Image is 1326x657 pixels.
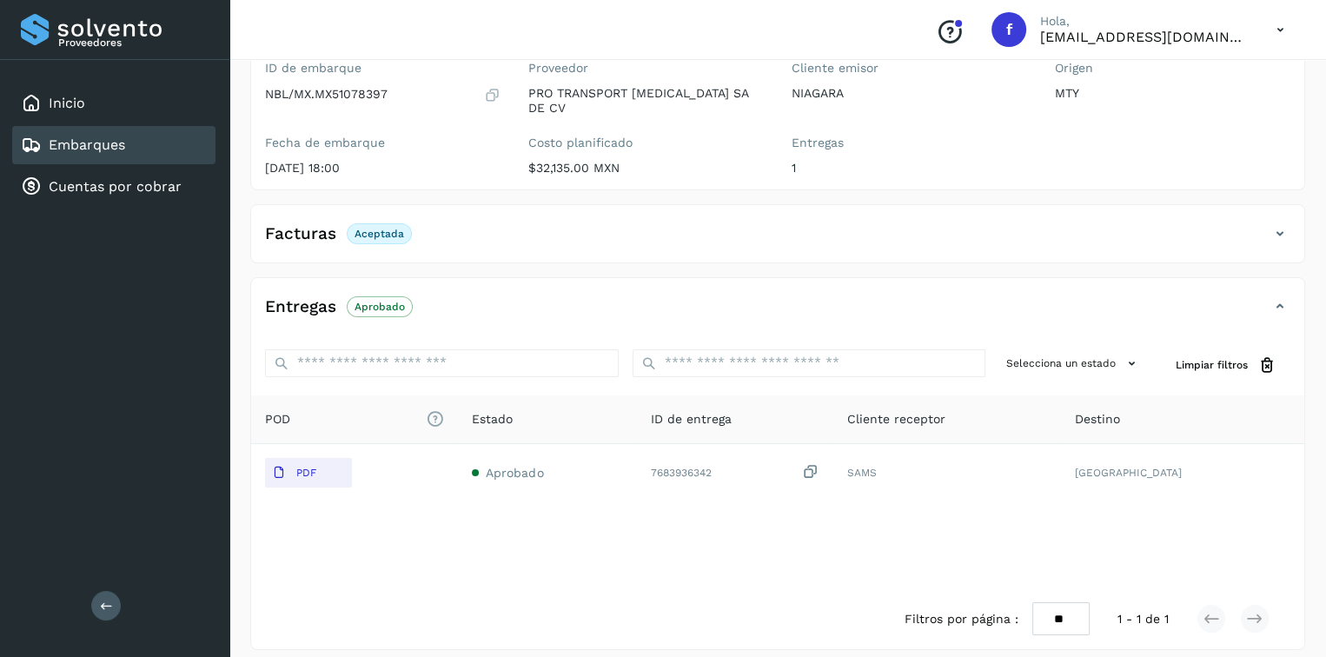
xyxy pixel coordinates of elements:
[1040,29,1249,45] p: facturacion@protransport.com.mx
[251,219,1304,262] div: FacturasAceptada
[833,444,1061,501] td: SAMS
[265,410,444,428] span: POD
[792,161,1027,176] p: 1
[251,292,1304,335] div: EntregasAprobado
[486,466,543,480] span: Aprobado
[1061,444,1304,501] td: [GEOGRAPHIC_DATA]
[12,126,215,164] div: Embarques
[847,410,945,428] span: Cliente receptor
[1055,86,1290,101] p: MTY
[265,136,501,150] label: Fecha de embarque
[1040,14,1249,29] p: Hola,
[296,467,316,479] p: PDF
[792,136,1027,150] label: Entregas
[999,349,1148,378] button: Selecciona un estado
[1162,349,1290,382] button: Limpiar filtros
[905,610,1018,628] span: Filtros por página :
[651,410,732,428] span: ID de entrega
[49,178,182,195] a: Cuentas por cobrar
[355,228,404,240] p: Aceptada
[355,301,405,313] p: Aprobado
[265,224,336,244] h4: Facturas
[58,36,209,49] p: Proveedores
[265,297,336,317] h4: Entregas
[472,410,513,428] span: Estado
[12,168,215,206] div: Cuentas por cobrar
[1117,610,1169,628] span: 1 - 1 de 1
[265,458,352,488] button: PDF
[1176,357,1248,373] span: Limpiar filtros
[528,161,764,176] p: $32,135.00 MXN
[792,86,1027,101] p: NIAGARA
[651,463,819,481] div: 7683936342
[792,61,1027,76] label: Cliente emisor
[528,61,764,76] label: Proveedor
[12,84,215,123] div: Inicio
[528,86,764,116] p: PRO TRANSPORT [MEDICAL_DATA] SA DE CV
[1055,61,1290,76] label: Origen
[1075,410,1120,428] span: Destino
[49,136,125,153] a: Embarques
[528,136,764,150] label: Costo planificado
[265,161,501,176] p: [DATE] 18:00
[49,95,85,111] a: Inicio
[265,61,501,76] label: ID de embarque
[265,87,388,102] p: NBL/MX.MX51078397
